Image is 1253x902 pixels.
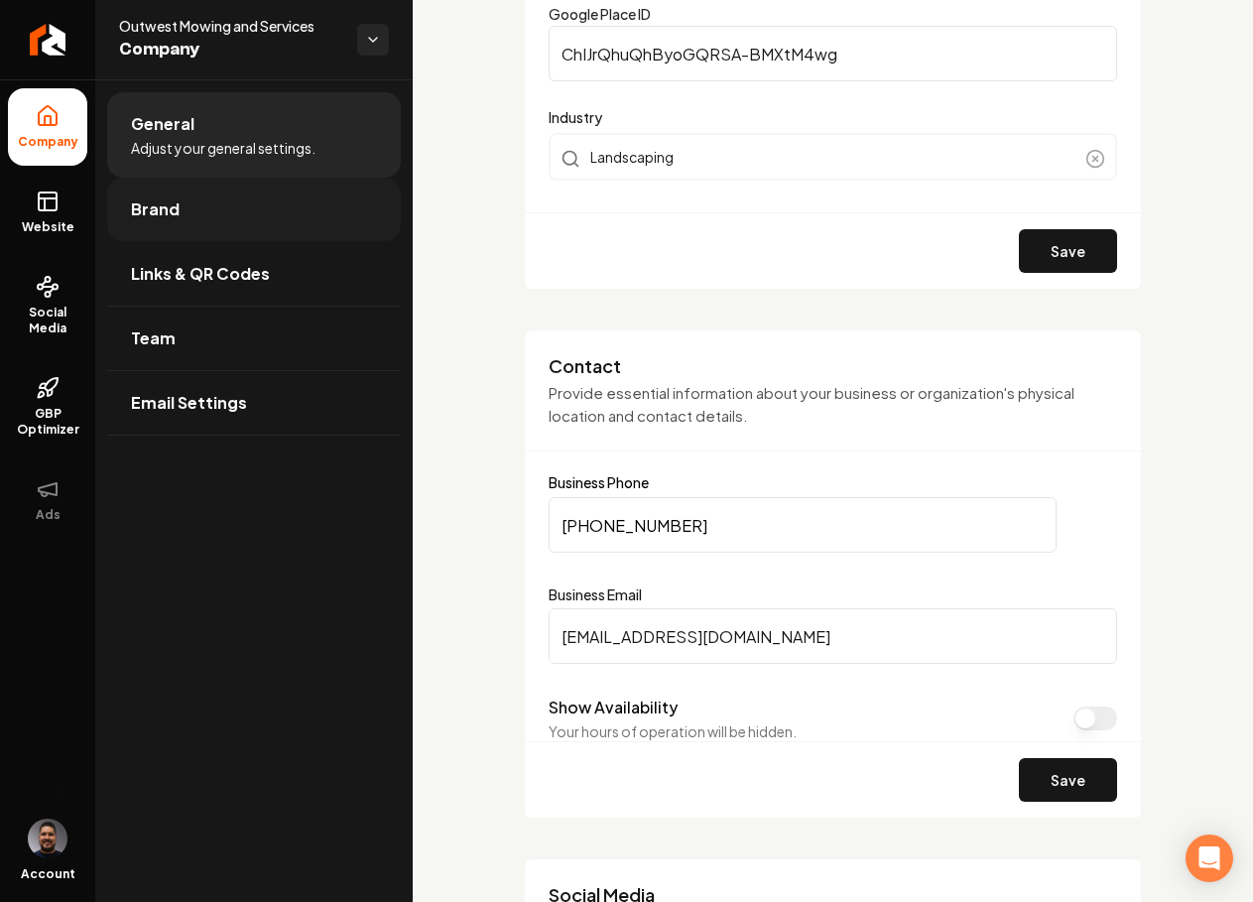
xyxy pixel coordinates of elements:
span: Company [10,134,86,150]
h3: Contact [549,354,1117,378]
label: Show Availability [549,697,678,717]
label: Google Place ID [549,5,651,23]
a: Links & QR Codes [107,242,401,306]
div: Open Intercom Messenger [1186,835,1233,882]
span: Adjust your general settings. [131,138,315,158]
span: Brand [131,197,180,221]
a: GBP Optimizer [8,360,87,453]
span: Team [131,326,176,350]
p: Your hours of operation will be hidden. [549,721,797,741]
label: Business Email [549,584,1117,604]
span: Outwest Mowing and Services [119,16,341,36]
span: Website [14,219,82,235]
label: Industry [549,105,1117,129]
span: General [131,112,194,136]
label: Business Phone [549,475,1117,489]
a: Social Media [8,259,87,352]
span: GBP Optimizer [8,406,87,438]
a: Brand [107,178,401,241]
span: Email Settings [131,391,247,415]
img: Daniel Humberto Ortega Celis [28,819,67,858]
button: Save [1019,758,1117,802]
button: Save [1019,229,1117,273]
a: Email Settings [107,371,401,435]
button: Open user button [28,819,67,858]
input: Google Place ID [549,26,1117,81]
img: Rebolt Logo [30,24,66,56]
span: Links & QR Codes [131,262,270,286]
span: Ads [28,507,68,523]
span: Social Media [8,305,87,336]
p: Provide essential information about your business or organization's physical location and contact... [549,382,1117,427]
a: Team [107,307,401,370]
button: Ads [8,461,87,539]
span: Account [21,866,75,882]
input: Business Email [549,608,1117,664]
a: Website [8,174,87,251]
span: Company [119,36,341,64]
